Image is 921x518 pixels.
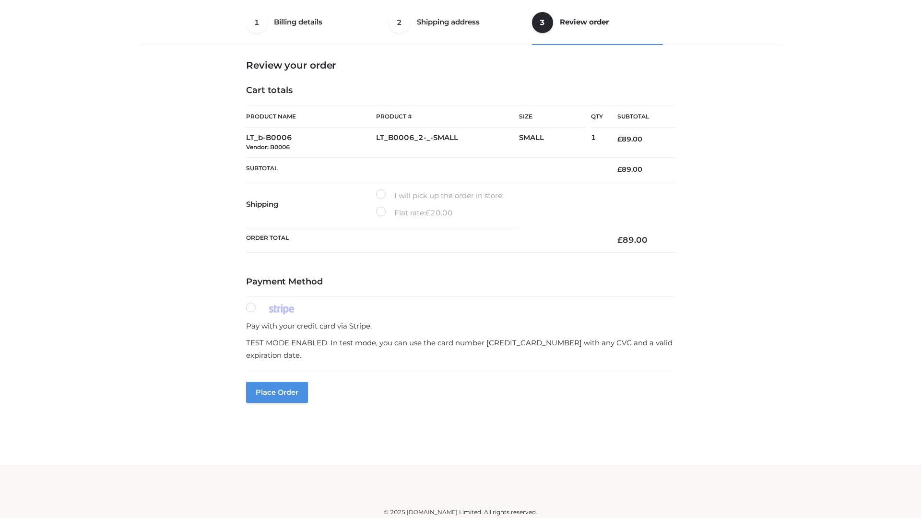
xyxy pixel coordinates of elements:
bdi: 89.00 [617,235,648,245]
h4: Payment Method [246,277,675,287]
span: £ [617,135,622,143]
td: LT_B0006_2-_-SMALL [376,128,519,158]
label: Flat rate: [376,207,453,219]
th: Shipping [246,181,376,227]
th: Size [519,106,586,128]
th: Qty [591,106,603,128]
h4: Cart totals [246,85,675,96]
p: Pay with your credit card via Stripe. [246,320,675,332]
label: I will pick up the order in store. [376,189,504,202]
bdi: 89.00 [617,135,642,143]
span: £ [617,235,623,245]
th: Subtotal [603,106,675,128]
th: Product Name [246,106,376,128]
th: Subtotal [246,157,603,181]
td: SMALL [519,128,591,158]
span: £ [617,165,622,174]
div: © 2025 [DOMAIN_NAME] Limited. All rights reserved. [142,507,779,517]
td: 1 [591,128,603,158]
button: Place order [246,382,308,403]
bdi: 20.00 [425,208,453,217]
th: Product # [376,106,519,128]
bdi: 89.00 [617,165,642,174]
p: TEST MODE ENABLED. In test mode, you can use the card number [CREDIT_CARD_NUMBER] with any CVC an... [246,337,675,361]
th: Order Total [246,227,603,253]
span: £ [425,208,430,217]
h3: Review your order [246,59,675,71]
td: LT_b-B0006 [246,128,376,158]
small: Vendor: B0006 [246,143,290,151]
